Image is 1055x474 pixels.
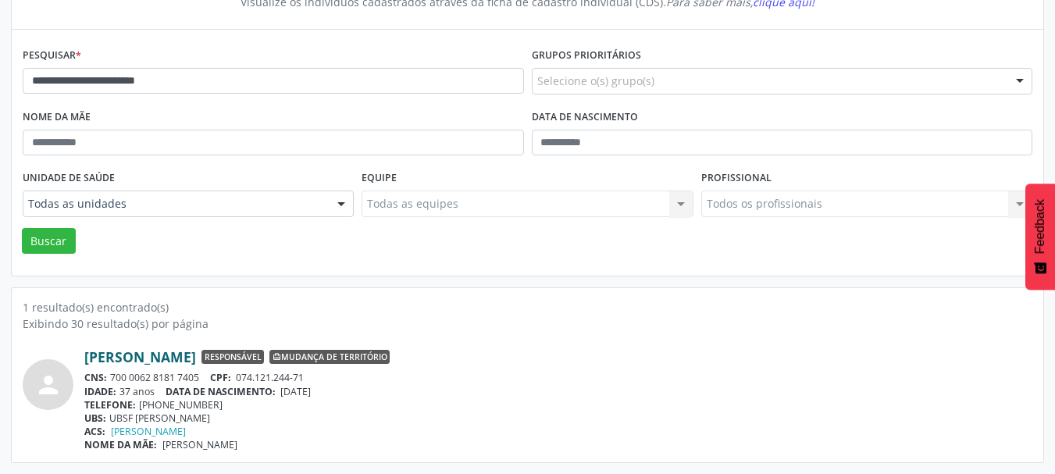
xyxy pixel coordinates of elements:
span: CNS: [84,371,107,384]
span: [DATE] [280,385,311,398]
span: ACS: [84,425,105,438]
label: Nome da mãe [23,105,91,130]
span: Todas as unidades [28,196,322,212]
div: UBSF [PERSON_NAME] [84,412,1032,425]
div: Exibindo 30 resultado(s) por página [23,315,1032,332]
span: CPF: [210,371,231,384]
span: Feedback [1033,199,1047,254]
label: Equipe [362,166,397,191]
span: IDADE: [84,385,116,398]
button: Feedback - Mostrar pesquisa [1025,184,1055,290]
div: 37 anos [84,385,1032,398]
span: Responsável [201,350,264,364]
span: NOME DA MÃE: [84,438,157,451]
span: Mudança de território [269,350,390,364]
span: DATA DE NASCIMENTO: [166,385,276,398]
div: 1 resultado(s) encontrado(s) [23,299,1032,315]
a: [PERSON_NAME] [111,425,186,438]
span: [PERSON_NAME] [162,438,237,451]
span: Selecione o(s) grupo(s) [537,73,654,89]
label: Data de nascimento [532,105,638,130]
span: 074.121.244-71 [236,371,304,384]
label: Grupos prioritários [532,44,641,68]
label: Pesquisar [23,44,81,68]
i: person [34,371,62,399]
label: Unidade de saúde [23,166,115,191]
label: Profissional [701,166,772,191]
span: TELEFONE: [84,398,136,412]
div: 700 0062 8181 7405 [84,371,1032,384]
a: [PERSON_NAME] [84,348,196,365]
span: UBS: [84,412,106,425]
button: Buscar [22,228,76,255]
div: [PHONE_NUMBER] [84,398,1032,412]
